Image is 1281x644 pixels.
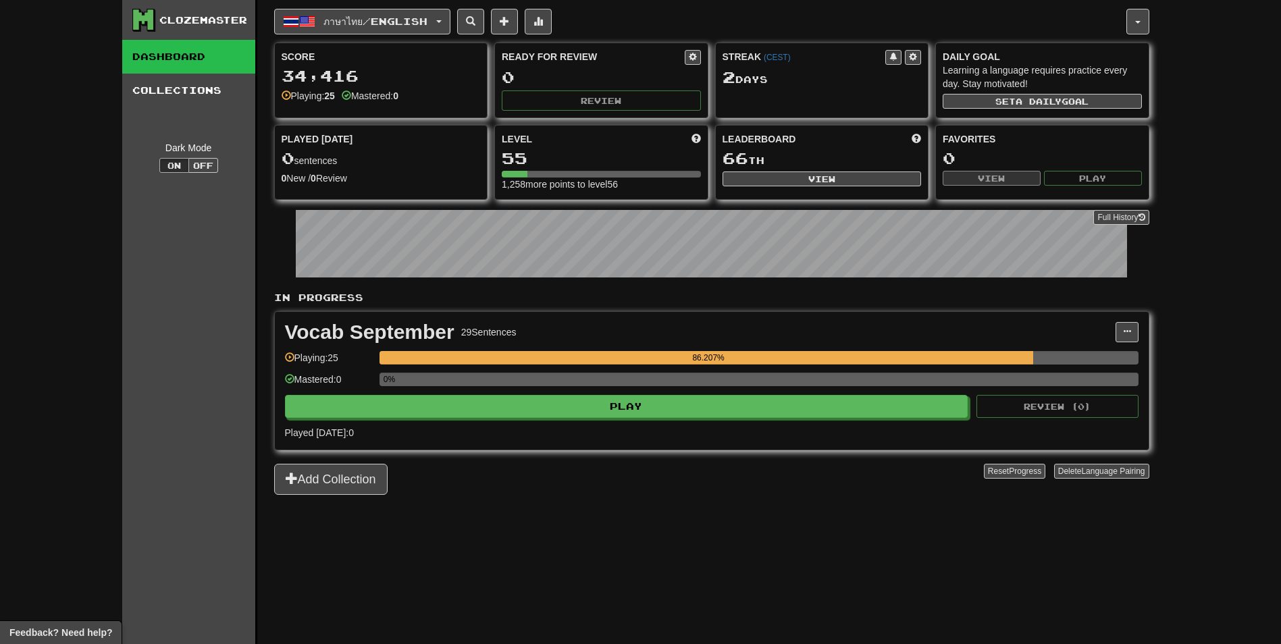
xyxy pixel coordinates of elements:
div: Dark Mode [132,141,245,155]
a: (CEST) [764,53,791,62]
button: Add sentence to collection [491,9,518,34]
div: 0 [502,69,701,86]
span: a daily [1016,97,1062,106]
button: Review (0) [976,395,1139,418]
button: Play [285,395,968,418]
span: This week in points, UTC [912,132,921,146]
strong: 25 [324,90,335,101]
div: Ready for Review [502,50,685,63]
strong: 0 [282,173,287,184]
span: Leaderboard [723,132,796,146]
button: View [943,171,1041,186]
div: Favorites [943,132,1142,146]
div: Day s [723,69,922,86]
span: Played [DATE] [282,132,353,146]
span: 0 [282,149,294,167]
button: More stats [525,9,552,34]
div: Clozemaster [159,14,247,27]
span: Open feedback widget [9,626,112,639]
button: Search sentences [457,9,484,34]
button: ResetProgress [984,464,1045,479]
div: Streak [723,50,886,63]
span: Language Pairing [1081,466,1145,476]
span: Score more points to level up [691,132,701,146]
div: Mastered: [342,89,398,103]
div: Vocab September [285,322,454,342]
a: Full History [1093,210,1149,225]
button: DeleteLanguage Pairing [1054,464,1149,479]
span: Level [502,132,532,146]
div: 1,258 more points to level 56 [502,178,701,191]
div: Learning a language requires practice every day. Stay motivated! [943,63,1142,90]
div: 34,416 [282,68,481,84]
button: ภาษาไทย/English [274,9,450,34]
div: Score [282,50,481,63]
div: 29 Sentences [461,325,517,339]
button: View [723,171,922,186]
div: sentences [282,150,481,167]
strong: 0 [393,90,398,101]
span: 66 [723,149,748,167]
div: Playing: [282,89,335,103]
span: ภาษาไทย / English [323,16,427,27]
div: Playing: 25 [285,351,373,373]
div: Mastered: 0 [285,373,373,395]
div: th [723,150,922,167]
div: New / Review [282,171,481,185]
span: Progress [1009,466,1041,476]
button: Review [502,90,701,111]
span: 2 [723,68,735,86]
div: 86.207% [384,351,1034,365]
strong: 0 [311,173,316,184]
button: Play [1044,171,1142,186]
button: Off [188,158,218,173]
div: 0 [943,150,1142,167]
button: Seta dailygoal [943,94,1142,109]
div: Daily Goal [943,50,1142,63]
button: On [159,158,189,173]
a: Dashboard [122,40,255,74]
button: Add Collection [274,464,388,495]
a: Collections [122,74,255,107]
p: In Progress [274,291,1149,304]
div: 55 [502,150,701,167]
span: Played [DATE]: 0 [285,427,354,438]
